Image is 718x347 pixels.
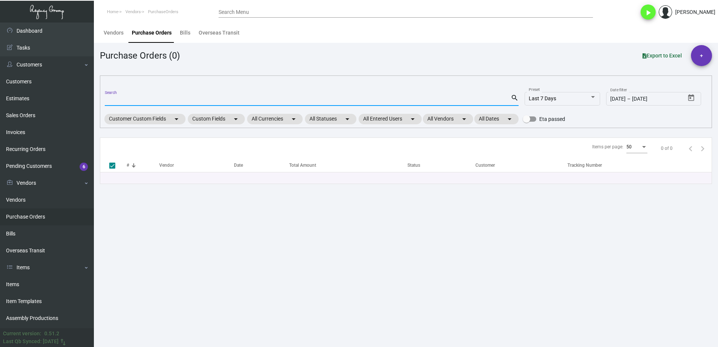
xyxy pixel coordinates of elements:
input: Start date [610,96,626,102]
span: Last 7 Days [529,95,556,101]
mat-icon: arrow_drop_down [231,115,240,124]
div: Tracking Number [567,162,712,169]
span: 50 [626,144,632,149]
mat-icon: search [511,94,519,103]
div: Current version: [3,330,41,338]
div: Overseas Transit [199,29,240,37]
mat-chip: Custom Fields [188,114,245,124]
mat-chip: All Vendors [423,114,473,124]
mat-chip: All Dates [474,114,519,124]
span: – [627,96,631,102]
div: Total Amount [289,162,407,169]
div: Date [234,162,289,169]
span: Eta passed [539,115,565,124]
div: 0.51.2 [44,330,59,338]
input: End date [632,96,668,102]
mat-chip: All Currencies [247,114,303,124]
div: [PERSON_NAME] [675,8,715,16]
div: Tracking Number [567,162,602,169]
mat-icon: arrow_drop_down [289,115,298,124]
div: 0 of 0 [661,145,673,152]
div: Items per page: [592,143,623,150]
img: admin@bootstrapmaster.com [659,5,672,19]
div: Customer [475,162,567,169]
span: Export to Excel [643,53,682,59]
div: Date [234,162,243,169]
button: Open calendar [685,92,697,104]
mat-chip: All Entered Users [359,114,422,124]
div: Vendors [104,29,124,37]
i: play_arrow [644,8,653,17]
mat-icon: arrow_drop_down [505,115,514,124]
div: # [127,162,159,169]
span: Home [107,9,118,14]
mat-chip: Customer Custom Fields [104,114,186,124]
div: # [127,162,129,169]
div: Vendor [159,162,234,169]
div: Status [407,162,476,169]
button: + [691,45,712,66]
button: Next page [697,142,709,154]
span: PurchaseOrders [148,9,178,14]
button: play_arrow [641,5,656,20]
div: Purchase Orders (0) [100,49,180,62]
div: Total Amount [289,162,316,169]
button: Previous page [685,142,697,154]
mat-icon: arrow_drop_down [172,115,181,124]
div: Bills [180,29,190,37]
div: Last Qb Synced: [DATE] [3,338,59,345]
mat-select: Items per page: [626,145,647,150]
div: Purchase Orders [132,29,172,37]
span: + [700,45,703,66]
mat-icon: arrow_drop_down [343,115,352,124]
div: Customer [475,162,495,169]
span: Vendors [125,9,141,14]
div: Status [407,162,420,169]
button: Export to Excel [637,49,688,62]
mat-chip: All Statuses [305,114,356,124]
mat-icon: arrow_drop_down [460,115,469,124]
mat-icon: arrow_drop_down [408,115,417,124]
div: Vendor [159,162,174,169]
